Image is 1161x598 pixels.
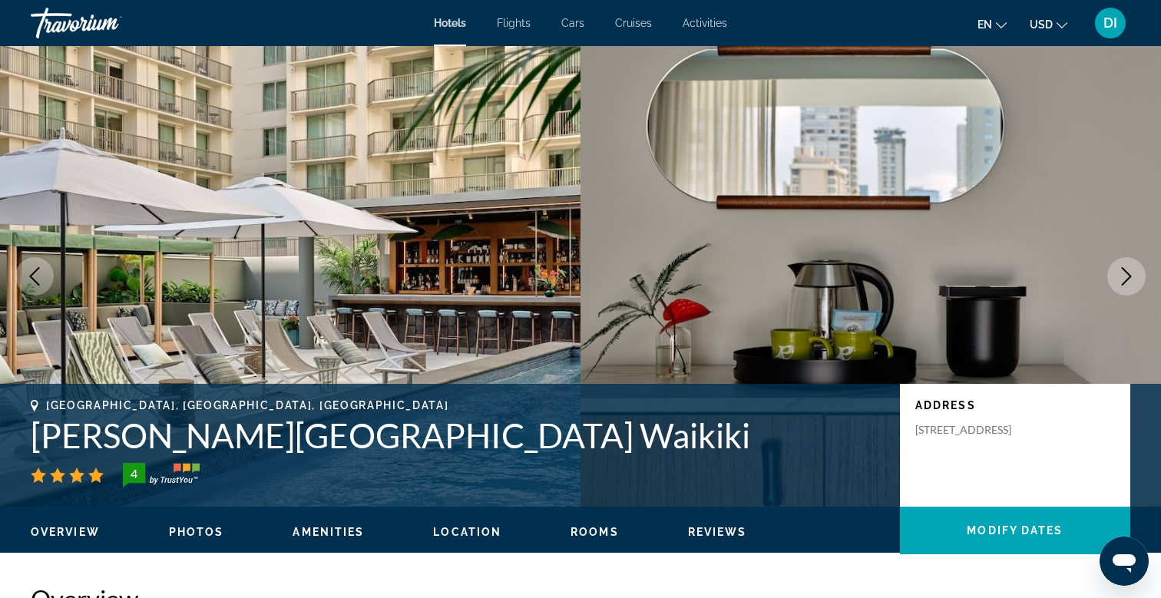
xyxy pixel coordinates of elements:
[15,257,54,296] button: Previous image
[683,17,727,29] a: Activities
[571,526,619,538] span: Rooms
[688,525,747,539] button: Reviews
[123,463,200,487] img: TrustYou guest rating badge
[915,423,1038,437] p: [STREET_ADDRESS]
[1030,18,1053,31] span: USD
[915,399,1115,411] p: Address
[46,399,448,411] span: [GEOGRAPHIC_DATA], [GEOGRAPHIC_DATA], [GEOGRAPHIC_DATA]
[31,526,100,538] span: Overview
[1103,15,1117,31] span: DI
[1107,257,1146,296] button: Next image
[118,464,149,483] div: 4
[169,526,224,538] span: Photos
[900,507,1130,554] button: Modify Dates
[1100,537,1149,586] iframe: Button to launch messaging window
[977,18,992,31] span: en
[31,415,885,455] h1: [PERSON_NAME][GEOGRAPHIC_DATA] Waikiki
[31,3,184,43] a: Travorium
[977,13,1007,35] button: Change language
[1030,13,1067,35] button: Change currency
[169,525,224,539] button: Photos
[571,525,619,539] button: Rooms
[433,526,501,538] span: Location
[31,525,100,539] button: Overview
[1090,7,1130,39] button: User Menu
[615,17,652,29] a: Cruises
[967,524,1063,537] span: Modify Dates
[561,17,584,29] a: Cars
[497,17,531,29] a: Flights
[293,526,364,538] span: Amenities
[688,526,747,538] span: Reviews
[434,17,466,29] a: Hotels
[433,525,501,539] button: Location
[293,525,364,539] button: Amenities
